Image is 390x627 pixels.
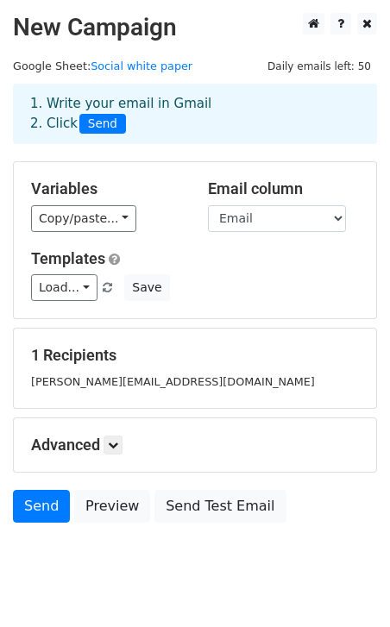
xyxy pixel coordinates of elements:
a: Send Test Email [154,490,286,523]
h5: Advanced [31,436,359,455]
a: Social white paper [91,60,192,72]
a: Daily emails left: 50 [261,60,377,72]
h5: 1 Recipients [31,346,359,365]
a: Copy/paste... [31,205,136,232]
h5: Variables [31,179,182,198]
small: [PERSON_NAME][EMAIL_ADDRESS][DOMAIN_NAME] [31,375,315,388]
a: Preview [74,490,150,523]
a: Load... [31,274,97,301]
button: Save [124,274,169,301]
iframe: Chat Widget [304,544,390,627]
a: Templates [31,249,105,267]
small: Google Sheet: [13,60,192,72]
span: Daily emails left: 50 [261,57,377,76]
h2: New Campaign [13,13,377,42]
span: Send [79,114,126,135]
h5: Email column [208,179,359,198]
a: Send [13,490,70,523]
div: 1. Write your email in Gmail 2. Click [17,94,373,134]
